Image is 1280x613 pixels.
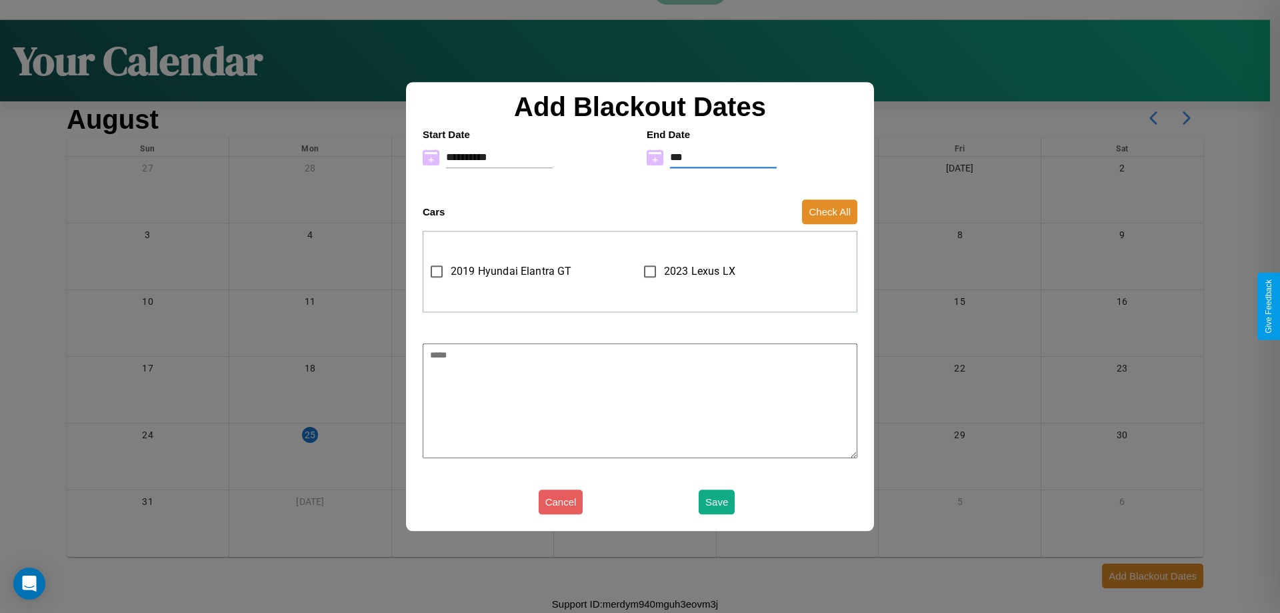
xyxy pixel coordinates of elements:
[1264,279,1273,334] div: Give Feedback
[423,206,445,217] h4: Cars
[664,263,735,279] span: 2023 Lexus LX
[416,92,864,122] h2: Add Blackout Dates
[13,568,45,600] div: Open Intercom Messenger
[802,199,857,224] button: Check All
[423,129,633,140] h4: Start Date
[699,490,735,514] button: Save
[451,263,571,279] span: 2019 Hyundai Elantra GT
[647,129,857,140] h4: End Date
[539,490,583,514] button: Cancel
